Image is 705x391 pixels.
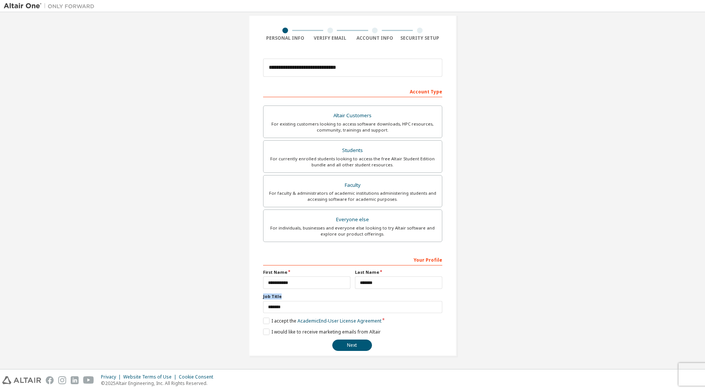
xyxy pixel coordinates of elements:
[268,121,437,133] div: For existing customers looking to access software downloads, HPC resources, community, trainings ...
[397,35,442,41] div: Security Setup
[268,110,437,121] div: Altair Customers
[268,225,437,237] div: For individuals, businesses and everyone else looking to try Altair software and explore our prod...
[263,293,442,299] label: Job Title
[263,85,442,97] div: Account Type
[101,380,218,386] p: © 2025 Altair Engineering, Inc. All Rights Reserved.
[71,376,79,384] img: linkedin.svg
[263,269,350,275] label: First Name
[263,35,308,41] div: Personal Info
[263,253,442,265] div: Your Profile
[297,318,381,324] a: Academic End-User License Agreement
[58,376,66,384] img: instagram.svg
[101,374,123,380] div: Privacy
[268,214,437,225] div: Everyone else
[268,180,437,191] div: Faculty
[268,190,437,202] div: For faculty & administrators of academic institutions administering students and accessing softwa...
[308,35,353,41] div: Verify Email
[83,376,94,384] img: youtube.svg
[123,374,179,380] div: Website Terms of Use
[332,340,372,351] button: Next
[268,145,437,156] div: Students
[46,376,54,384] img: facebook.svg
[2,376,41,384] img: altair_logo.svg
[4,2,98,10] img: Altair One
[263,318,381,324] label: I accept the
[268,156,437,168] div: For currently enrolled students looking to access the free Altair Student Edition bundle and all ...
[353,35,398,41] div: Account Info
[179,374,218,380] div: Cookie Consent
[263,329,381,335] label: I would like to receive marketing emails from Altair
[355,269,442,275] label: Last Name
